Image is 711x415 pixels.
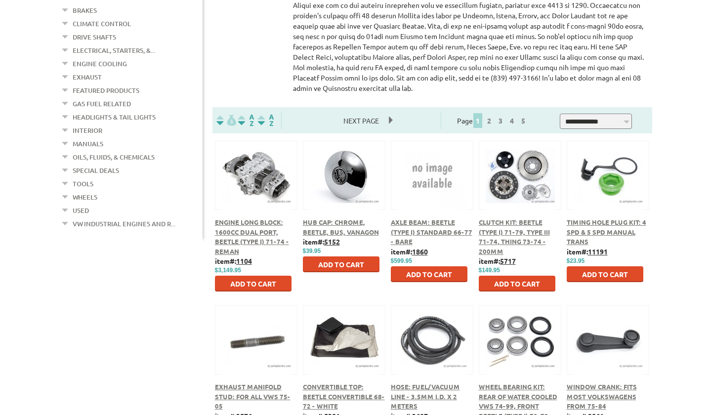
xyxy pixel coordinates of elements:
[582,270,628,279] span: Add to Cart
[391,266,467,282] button: Add to Cart
[73,57,127,70] a: Engine Cooling
[230,279,276,288] span: Add to Cart
[334,113,389,128] span: Next Page
[406,270,452,279] span: Add to Cart
[391,382,460,410] a: Hose: Fuel/Vacuum Line - 3.5mm I.D. x 2 meters
[479,267,500,274] span: $149.95
[73,111,156,124] a: Headlights & Tail Lights
[73,17,131,30] a: Climate Control
[391,247,428,256] b: item#:
[236,256,252,265] u: 1104
[256,115,276,126] img: Sort by Sales Rank
[73,44,155,57] a: Electrical, Starters, &...
[303,256,379,272] button: Add to Cart
[303,218,379,236] a: Hub Cap: Chrome, Beetle, Bus, Vanagon
[215,218,289,255] a: Engine Long Block: 1600cc Dual Port, Beetle (Type I) 71-74 - Reman
[73,151,155,164] a: Oils, Fluids, & Chemicals
[496,116,505,125] a: 3
[567,247,608,256] b: item#:
[215,276,292,291] button: Add to Cart
[334,116,389,125] a: Next Page
[215,382,291,410] a: Exhaust Manifold Stud: For All VWs 75-05
[567,266,643,282] button: Add to Cart
[73,177,93,190] a: Tools
[303,237,340,246] b: item#:
[567,382,637,410] a: Window Crank: Fits most Volkswagens from 75-84
[303,248,321,254] span: $39.95
[318,260,364,269] span: Add to Cart
[588,247,608,256] u: 11191
[519,116,528,125] a: 5
[73,137,103,150] a: Manuals
[479,276,555,291] button: Add to Cart
[303,382,385,410] a: Convertible Top: Beetle Convertible 68-72 - White
[500,256,516,265] u: 5717
[473,113,482,128] span: 1
[236,115,256,126] img: Sort by Headline
[391,257,412,264] span: $599.95
[73,4,97,17] a: Brakes
[391,218,472,246] a: Axle Beam: Beetle (Type I) Standard 66-77 - Bare
[73,164,119,177] a: Special Deals
[215,267,241,274] span: $3,149.95
[73,191,97,204] a: Wheels
[73,31,116,43] a: Drive Shafts
[567,257,585,264] span: $23.95
[412,247,428,256] u: 1860
[73,97,131,110] a: Gas Fuel Related
[215,256,252,265] b: item#:
[567,218,646,246] a: Timing Hole Plug Kit: 4 Spd & 5 Spd Manual Trans
[485,116,494,125] a: 2
[73,71,102,83] a: Exhaust
[73,84,139,97] a: Featured Products
[441,112,544,129] div: Page
[479,218,550,255] a: Clutch Kit: Beetle (Type I) 71-79, Type III 71-74, Thing 73-74 - 200mm
[73,204,89,217] a: Used
[73,124,102,137] a: Interior
[507,116,516,125] a: 4
[324,237,340,246] u: 5152
[73,217,175,230] a: VW Industrial Engines and R...
[216,115,236,126] img: filterpricelow.svg
[494,279,540,288] span: Add to Cart
[479,256,516,265] b: item#:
